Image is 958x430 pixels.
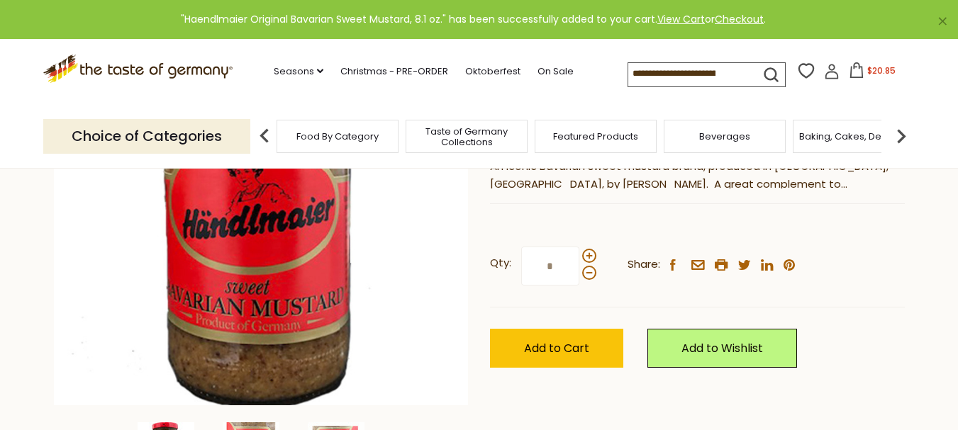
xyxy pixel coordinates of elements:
[490,254,511,272] strong: Qty:
[538,64,574,79] a: On Sale
[296,131,379,142] a: Food By Category
[628,256,660,273] span: Share:
[867,64,896,77] span: $20.85
[715,12,764,26] a: Checkout
[465,64,520,79] a: Oktoberfest
[43,119,250,154] p: Choice of Categories
[647,329,797,368] a: Add to Wishlist
[521,247,579,285] input: Qty:
[938,17,947,26] a: ×
[490,158,905,193] p: An iconic Bavarian sweet mustard brand, produced in [GEOGRAPHIC_DATA], [GEOGRAPHIC_DATA], by [PER...
[490,329,623,368] button: Add to Cart
[799,131,909,142] a: Baking, Cakes, Desserts
[410,126,523,147] a: Taste of Germany Collections
[842,62,903,84] button: $20.85
[887,122,915,150] img: next arrow
[699,131,750,142] a: Beverages
[11,11,935,28] div: "Haendlmaier Original Bavarian Sweet Mustard, 8.1 oz." has been successfully added to your cart. ...
[657,12,705,26] a: View Cart
[250,122,279,150] img: previous arrow
[340,64,448,79] a: Christmas - PRE-ORDER
[274,64,323,79] a: Seasons
[524,340,589,356] span: Add to Cart
[553,131,638,142] a: Featured Products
